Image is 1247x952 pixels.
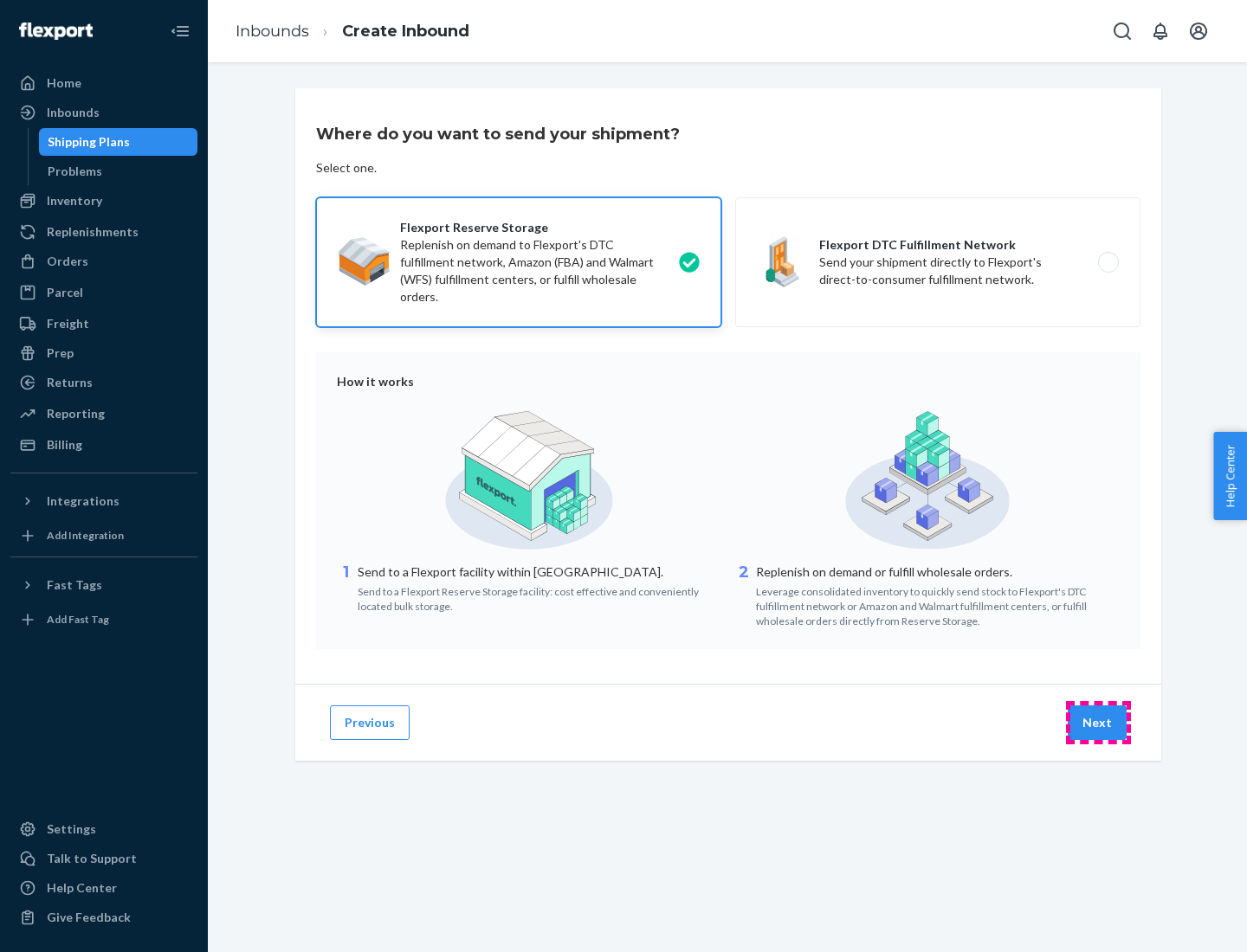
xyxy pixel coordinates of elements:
div: Send to a Flexport Reserve Storage facility: cost effective and conveniently located bulk storage. [358,581,721,614]
div: Fast Tags [47,576,102,594]
a: Home [10,69,197,97]
h3: Where do you want to send your shipment? [316,123,680,145]
a: Inbounds [236,22,309,41]
p: Replenish on demand or fulfill wholesale orders. [756,563,1120,581]
div: Problems [48,163,102,180]
a: Problems [39,158,198,185]
img: Flexport logo [19,23,93,40]
div: Talk to Support [47,850,137,867]
div: Give Feedback [47,909,131,926]
button: Next [1068,705,1127,740]
div: Shipping Plans [48,133,130,151]
a: Add Integration [10,522,197,550]
button: Fast Tags [10,571,197,599]
div: Parcel [47,284,83,301]
a: Orders [10,248,197,275]
div: Home [47,74,81,92]
div: Freight [47,315,89,332]
button: Close Navigation [163,14,197,48]
button: Open notifications [1143,14,1178,48]
div: Replenishments [47,223,139,241]
div: 2 [735,562,753,628]
div: Prep [47,344,74,362]
div: Leverage consolidated inventory to quickly send stock to Flexport's DTC fulfillment network or Am... [756,581,1120,628]
div: Orders [47,253,88,270]
div: Billing [47,436,82,453]
div: Reporting [47,405,105,422]
a: Reporting [10,400,197,428]
p: Send to a Flexport facility within [GEOGRAPHIC_DATA]. [358,563,721,581]
div: Settings [47,820,96,838]
a: Returns [10,369,197,396]
a: Prep [10,339,197,367]
a: Talk to Support [10,845,197,872]
div: Select one. [316,159,377,177]
button: Integrations [10,487,197,515]
div: Inbounds [47,104,100,121]
ol: breadcrumbs [222,6,483,57]
button: Open Search Box [1105,14,1140,48]
div: Add Fast Tag [47,612,109,627]
div: Inventory [47,192,102,209]
a: Replenishments [10,218,197,246]
a: Shipping Plans [39,128,198,156]
a: Freight [10,310,197,338]
button: Help Center [1213,432,1247,520]
a: Add Fast Tag [10,606,197,634]
div: Returns [47,374,93,391]
div: How it works [337,373,1120,390]
a: Inbounds [10,99,197,126]
a: Settings [10,815,197,843]
button: Open account menu [1181,14,1216,48]
div: Integrations [47,492,120,510]
a: Help Center [10,874,197,902]
a: Parcel [10,279,197,306]
div: Add Integration [47,528,124,543]
a: Billing [10,431,197,459]
div: Help Center [47,879,117,897]
button: Give Feedback [10,904,197,931]
button: Previous [330,705,410,740]
a: Inventory [10,187,197,215]
a: Create Inbound [342,22,469,41]
div: 1 [337,562,354,614]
